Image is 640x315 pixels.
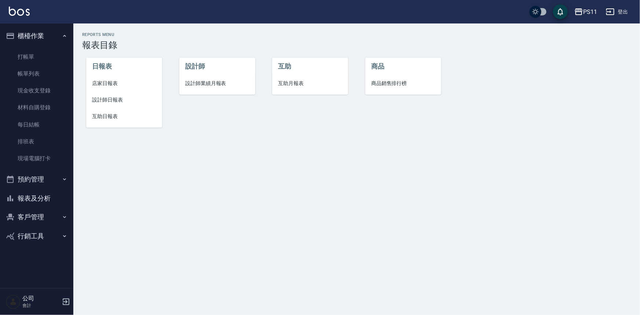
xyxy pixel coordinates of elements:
a: 現金收支登錄 [3,82,70,99]
span: 互助日報表 [92,113,156,120]
button: 預約管理 [3,170,70,189]
a: 打帳單 [3,48,70,65]
a: 現場電腦打卡 [3,150,70,167]
span: 商品銷售排行榜 [371,80,435,87]
li: 設計師 [179,58,255,75]
span: 設計師業績月報表 [185,80,249,87]
h2: Reports Menu [82,32,631,37]
a: 排班表 [3,133,70,150]
a: 店家日報表 [86,75,162,92]
li: 互助 [272,58,348,75]
button: 報表及分析 [3,189,70,208]
div: PS11 [583,7,597,17]
p: 會計 [22,302,60,309]
li: 日報表 [86,58,162,75]
button: 行銷工具 [3,227,70,246]
button: 客戶管理 [3,208,70,227]
button: 登出 [603,5,631,19]
a: 材料自購登錄 [3,99,70,116]
a: 帳單列表 [3,65,70,82]
a: 互助月報表 [272,75,348,92]
a: 設計師業績月報表 [179,75,255,92]
span: 店家日報表 [92,80,156,87]
img: Person [6,294,21,309]
h3: 報表目錄 [82,40,631,50]
span: 設計師日報表 [92,96,156,104]
a: 每日結帳 [3,116,70,133]
button: 櫃檯作業 [3,26,70,45]
img: Logo [9,7,30,16]
a: 商品銷售排行榜 [365,75,441,92]
li: 商品 [365,58,441,75]
a: 互助日報表 [86,108,162,125]
button: save [553,4,568,19]
a: 設計師日報表 [86,92,162,108]
button: PS11 [571,4,600,19]
h5: 公司 [22,295,60,302]
span: 互助月報表 [278,80,342,87]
